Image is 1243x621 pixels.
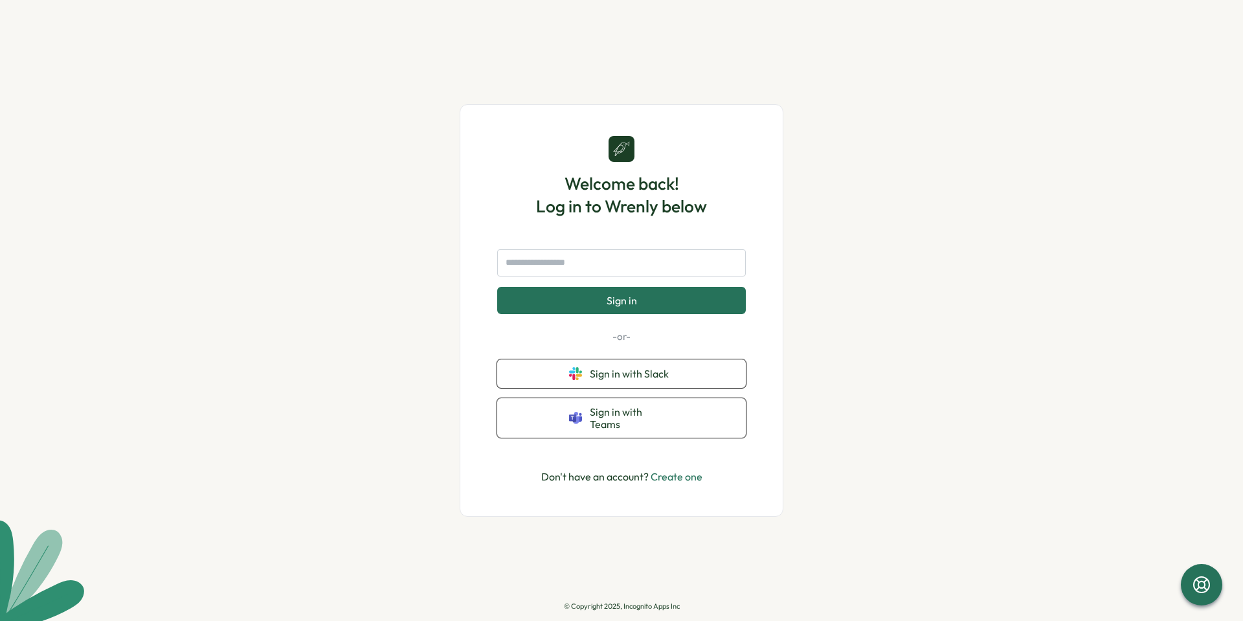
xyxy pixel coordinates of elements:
[497,287,746,314] button: Sign in
[651,470,702,483] a: Create one
[536,172,707,218] h1: Welcome back! Log in to Wrenly below
[607,295,637,306] span: Sign in
[590,406,674,430] span: Sign in with Teams
[497,330,746,344] p: -or-
[541,469,702,485] p: Don't have an account?
[590,368,674,379] span: Sign in with Slack
[497,398,746,438] button: Sign in with Teams
[564,602,680,611] p: © Copyright 2025, Incognito Apps Inc
[497,359,746,388] button: Sign in with Slack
